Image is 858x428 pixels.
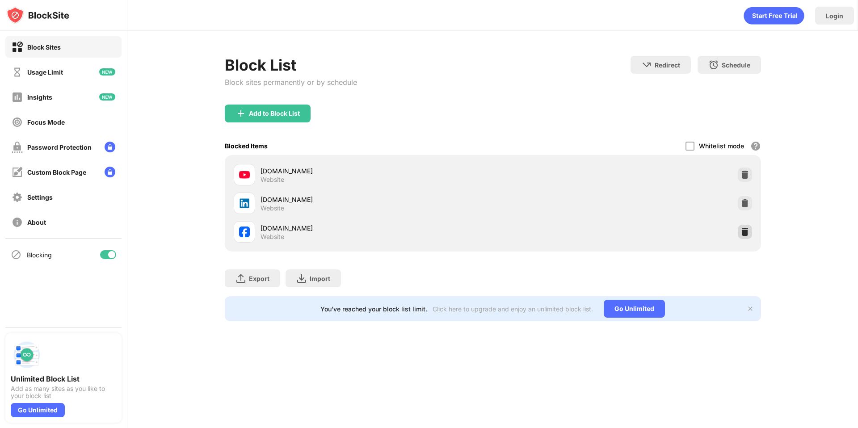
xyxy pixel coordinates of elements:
img: lock-menu.svg [105,167,115,177]
img: favicons [239,169,250,180]
img: x-button.svg [747,305,754,312]
div: Add as many sites as you like to your block list [11,385,116,399]
div: Schedule [722,61,750,69]
div: Website [261,204,284,212]
div: Go Unlimited [604,300,665,318]
div: Blocked Items [225,142,268,150]
div: [DOMAIN_NAME] [261,223,493,233]
img: insights-off.svg [12,92,23,103]
div: Import [310,275,330,282]
div: Password Protection [27,143,92,151]
img: push-block-list.svg [11,339,43,371]
div: Go Unlimited [11,403,65,417]
div: Custom Block Page [27,168,86,176]
img: password-protection-off.svg [12,142,23,153]
div: [DOMAIN_NAME] [261,166,493,176]
div: Block sites permanently or by schedule [225,78,357,87]
img: about-off.svg [12,217,23,228]
div: Export [249,275,269,282]
div: You’ve reached your block list limit. [320,305,427,313]
img: block-on.svg [12,42,23,53]
div: Redirect [655,61,680,69]
img: settings-off.svg [12,192,23,203]
div: Website [261,233,284,241]
img: lock-menu.svg [105,142,115,152]
div: animation [744,7,804,25]
img: time-usage-off.svg [12,67,23,78]
img: favicons [239,227,250,237]
div: Settings [27,193,53,201]
div: Focus Mode [27,118,65,126]
img: focus-off.svg [12,117,23,128]
div: Website [261,176,284,184]
div: Block List [225,56,357,74]
img: customize-block-page-off.svg [12,167,23,178]
img: logo-blocksite.svg [6,6,69,24]
div: About [27,218,46,226]
img: favicons [239,198,250,209]
div: Click here to upgrade and enjoy an unlimited block list. [433,305,593,313]
div: Login [826,12,843,20]
div: Blocking [27,251,52,259]
div: [DOMAIN_NAME] [261,195,493,204]
div: Unlimited Block List [11,374,116,383]
div: Block Sites [27,43,61,51]
div: Add to Block List [249,110,300,117]
div: Insights [27,93,52,101]
img: new-icon.svg [99,68,115,76]
div: Usage Limit [27,68,63,76]
div: Whitelist mode [699,142,744,150]
img: new-icon.svg [99,93,115,101]
img: blocking-icon.svg [11,249,21,260]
